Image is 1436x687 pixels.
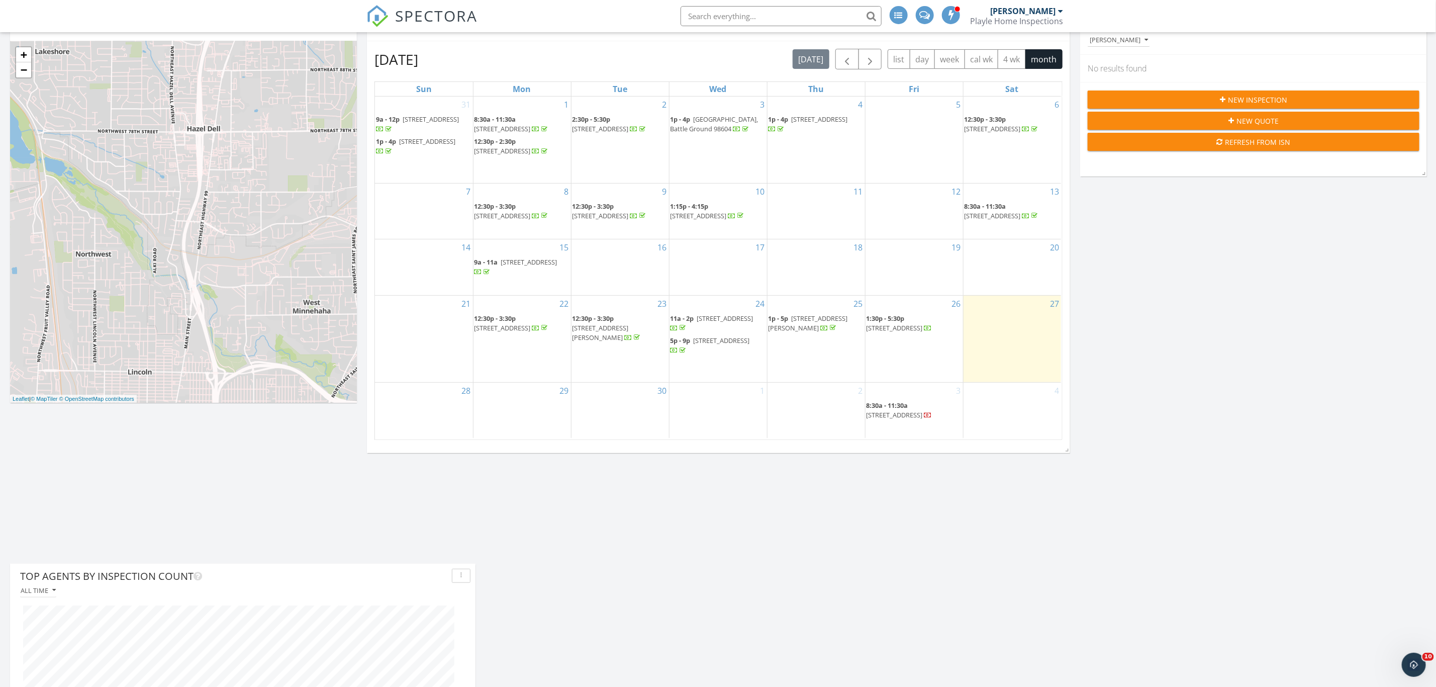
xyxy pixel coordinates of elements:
a: 12:30p - 3:30p [STREET_ADDRESS] [474,201,570,222]
td: Go to September 7, 2025 [375,183,473,239]
button: list [888,49,910,69]
span: 8:30a - 11:30a [867,401,908,410]
a: Go to September 14, 2025 [460,239,473,255]
a: Go to September 20, 2025 [1048,239,1061,255]
a: Go to September 22, 2025 [558,296,571,312]
span: 11a - 2p [671,314,694,323]
a: 9a - 11a [STREET_ADDRESS] [474,257,557,276]
span: 10 [1422,653,1434,661]
a: Monday [511,82,533,96]
td: Go to September 3, 2025 [669,97,767,183]
a: Go to September 21, 2025 [460,296,473,312]
a: 8:30a - 11:30a [STREET_ADDRESS] [867,401,932,419]
img: The Best Home Inspection Software - Spectora [366,5,389,27]
div: Playle Home Inspections [971,16,1064,26]
iframe: Intercom live chat [1402,653,1426,677]
a: 8:30a - 11:30a [STREET_ADDRESS] [965,202,1040,220]
td: Go to September 19, 2025 [865,239,963,295]
div: [PERSON_NAME] [991,6,1056,16]
button: month [1025,49,1063,69]
a: Go to September 5, 2025 [954,97,963,113]
a: 12:30p - 3:30p [STREET_ADDRESS] [474,202,550,220]
a: 1:15p - 4:15p [STREET_ADDRESS] [671,201,766,222]
button: New Quote [1088,112,1419,130]
a: Wednesday [708,82,729,96]
span: [STREET_ADDRESS][PERSON_NAME] [572,323,629,342]
span: [STREET_ADDRESS] [697,314,753,323]
a: 9a - 12p [STREET_ADDRESS] [376,114,472,135]
span: [STREET_ADDRESS] [399,137,455,146]
span: [GEOGRAPHIC_DATA], Battle Ground 98604 [671,115,758,133]
a: 9a - 12p [STREET_ADDRESS] [376,115,459,133]
span: 12:30p - 3:30p [572,202,614,211]
a: Go to September 9, 2025 [660,184,669,200]
a: 1:15p - 4:15p [STREET_ADDRESS] [671,202,746,220]
a: 12:30p - 3:30p [STREET_ADDRESS] [572,202,648,220]
span: [STREET_ADDRESS] [694,336,750,345]
a: Go to September 15, 2025 [558,239,571,255]
a: 11a - 2p [STREET_ADDRESS] [671,314,753,332]
button: Refresh from ISN [1088,133,1419,151]
a: Go to September 16, 2025 [656,239,669,255]
a: 1p - 5p [STREET_ADDRESS][PERSON_NAME] [769,313,864,334]
td: Go to September 8, 2025 [473,183,571,239]
span: [STREET_ADDRESS] [572,124,629,133]
button: day [910,49,935,69]
span: 1:30p - 5:30p [867,314,905,323]
span: [STREET_ADDRESS] [474,124,531,133]
a: Go to September 3, 2025 [758,97,767,113]
span: New Inspection [1228,95,1287,105]
a: 12:30p - 3:30p [STREET_ADDRESS] [965,115,1040,133]
a: Zoom out [16,62,31,77]
a: 8:30a - 11:30a [STREET_ADDRESS] [474,115,550,133]
a: Go to September 17, 2025 [754,239,767,255]
a: Go to September 30, 2025 [656,383,669,399]
input: Search everything... [681,6,882,26]
td: Go to September 26, 2025 [865,295,963,382]
a: Go to September 29, 2025 [558,383,571,399]
h2: [DATE] [374,49,418,69]
a: Go to September 28, 2025 [460,383,473,399]
td: Go to September 30, 2025 [571,382,669,438]
span: 12:30p - 3:30p [965,115,1006,124]
a: Go to September 27, 2025 [1048,296,1061,312]
a: © MapTiler [31,396,58,402]
td: Go to September 11, 2025 [767,183,865,239]
a: 8:30a - 11:30a [STREET_ADDRESS] [965,201,1061,222]
a: 1p - 4p [STREET_ADDRESS] [376,136,472,157]
span: 12:30p - 3:30p [474,202,516,211]
span: 1p - 4p [769,115,789,124]
td: Go to August 31, 2025 [375,97,473,183]
a: 12:30p - 3:30p [STREET_ADDRESS] [965,114,1061,135]
td: Go to October 3, 2025 [865,382,963,438]
a: 1p - 4p [STREET_ADDRESS] [376,137,455,155]
td: Go to September 18, 2025 [767,239,865,295]
td: Go to September 17, 2025 [669,239,767,295]
a: Go to October 1, 2025 [758,383,767,399]
td: Go to September 5, 2025 [865,97,963,183]
a: Go to September 7, 2025 [464,184,473,200]
div: Refresh from ISN [1096,137,1411,147]
a: Go to September 23, 2025 [656,296,669,312]
div: [PERSON_NAME] [1090,37,1148,44]
a: 1p - 4p [GEOGRAPHIC_DATA], Battle Ground 98604 [671,115,758,133]
span: 9a - 11a [474,257,498,267]
a: Go to October 4, 2025 [1052,383,1061,399]
span: [STREET_ADDRESS] [572,211,629,220]
a: Go to September 1, 2025 [562,97,571,113]
a: 5p - 9p [STREET_ADDRESS] [671,336,750,355]
span: [STREET_ADDRESS] [474,323,531,332]
button: All time [20,584,56,597]
a: 1:30p - 5:30p [STREET_ADDRESS] [867,314,932,332]
td: Go to September 24, 2025 [669,295,767,382]
td: Go to September 15, 2025 [473,239,571,295]
a: 8:30a - 11:30a [STREET_ADDRESS] [867,400,962,421]
span: 1p - 4p [671,115,691,124]
button: 4 wk [998,49,1026,69]
a: Go to September 6, 2025 [1052,97,1061,113]
a: Tuesday [611,82,629,96]
td: Go to September 4, 2025 [767,97,865,183]
span: 12:30p - 2:30p [474,137,516,146]
span: [STREET_ADDRESS] [671,211,727,220]
td: Go to September 23, 2025 [571,295,669,382]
